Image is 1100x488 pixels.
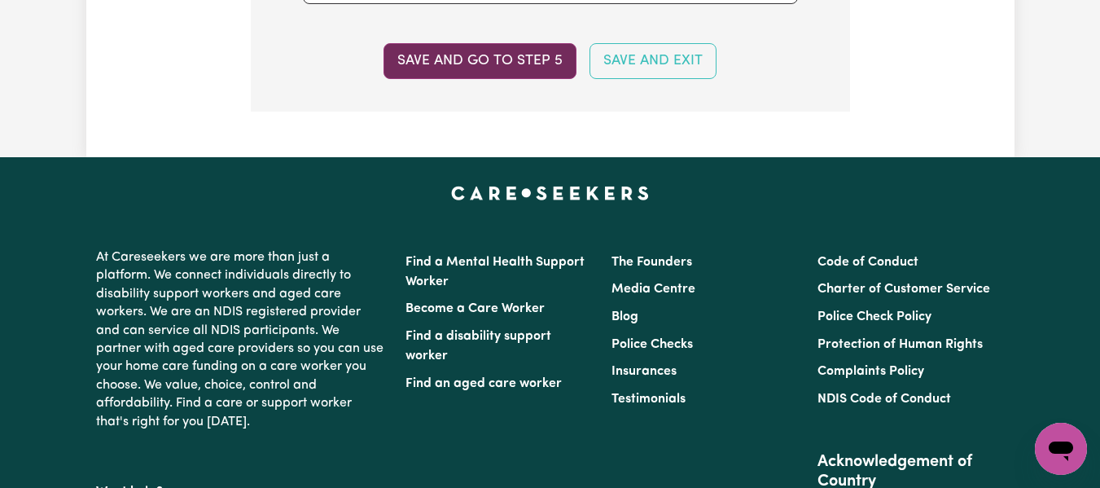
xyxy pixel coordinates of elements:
[817,338,983,351] a: Protection of Human Rights
[611,310,638,323] a: Blog
[817,365,924,378] a: Complaints Policy
[96,242,386,437] p: At Careseekers we are more than just a platform. We connect individuals directly to disability su...
[405,256,585,288] a: Find a Mental Health Support Worker
[589,43,717,79] button: Save and Exit
[1035,423,1087,475] iframe: Button to launch messaging window
[611,256,692,269] a: The Founders
[405,302,545,315] a: Become a Care Worker
[817,283,990,296] a: Charter of Customer Service
[383,43,576,79] button: Save and go to step 5
[611,365,677,378] a: Insurances
[451,187,649,200] a: Careseekers home page
[405,330,551,363] a: Find a disability support worker
[611,283,695,296] a: Media Centre
[817,256,918,269] a: Code of Conduct
[817,310,931,323] a: Police Check Policy
[611,338,693,351] a: Police Checks
[817,393,951,406] a: NDIS Code of Conduct
[405,377,562,390] a: Find an aged care worker
[611,393,686,406] a: Testimonials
